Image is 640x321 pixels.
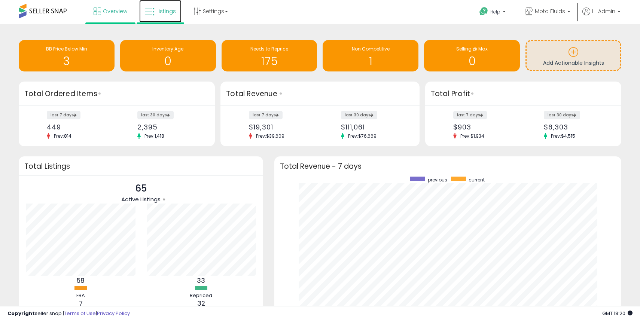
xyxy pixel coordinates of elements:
[156,7,176,15] span: Listings
[344,133,380,139] span: Prev: $76,669
[527,41,620,70] a: Add Actionable Insights
[7,310,35,317] strong: Copyright
[96,90,103,97] div: Tooltip anchor
[490,9,500,15] span: Help
[431,89,616,99] h3: Total Profit
[197,299,205,308] b: 32
[250,46,288,52] span: Needs to Reprice
[544,123,608,131] div: $6,303
[582,7,621,24] a: Hi Admin
[225,55,314,67] h1: 175
[469,177,485,183] span: current
[424,40,520,71] a: Selling @ Max 0
[152,46,183,52] span: Inventory Age
[179,292,223,299] div: Repriced
[543,59,604,67] span: Add Actionable Insights
[457,133,488,139] span: Prev: $1,934
[277,90,284,97] div: Tooltip anchor
[547,133,579,139] span: Prev: $4,515
[197,276,205,285] b: 33
[249,123,314,131] div: $19,301
[222,40,317,71] a: Needs to Reprice 175
[7,310,130,317] div: seller snap | |
[535,7,565,15] span: Moto Fluids
[326,55,415,67] h1: 1
[47,111,80,119] label: last 7 days
[141,133,168,139] span: Prev: 1,418
[46,46,87,52] span: BB Price Below Min
[341,123,406,131] div: $111,061
[473,1,513,24] a: Help
[252,133,288,139] span: Prev: $39,609
[47,123,111,131] div: 449
[58,292,103,299] div: FBA
[64,310,96,317] a: Terms of Use
[280,163,616,169] h3: Total Revenue - 7 days
[341,111,377,119] label: last 30 days
[161,196,167,203] div: Tooltip anchor
[428,55,516,67] h1: 0
[50,133,75,139] span: Prev: 814
[428,177,447,183] span: previous
[592,7,615,15] span: Hi Admin
[137,123,202,131] div: 2,395
[124,55,212,67] h1: 0
[24,163,257,169] h3: Total Listings
[77,276,85,285] b: 58
[97,310,130,317] a: Privacy Policy
[323,40,418,71] a: Non Competitive 1
[602,310,633,317] span: 2025-08-15 18:20 GMT
[226,89,414,99] h3: Total Revenue
[453,123,518,131] div: $903
[121,195,161,203] span: Active Listings
[24,89,209,99] h3: Total Ordered Items
[121,181,161,196] p: 65
[103,7,127,15] span: Overview
[249,111,283,119] label: last 7 days
[453,111,487,119] label: last 7 days
[469,90,476,97] div: Tooltip anchor
[120,40,216,71] a: Inventory Age 0
[137,111,174,119] label: last 30 days
[79,299,83,308] b: 7
[22,55,111,67] h1: 3
[456,46,488,52] span: Selling @ Max
[19,40,115,71] a: BB Price Below Min 3
[544,111,580,119] label: last 30 days
[352,46,390,52] span: Non Competitive
[479,7,488,16] i: Get Help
